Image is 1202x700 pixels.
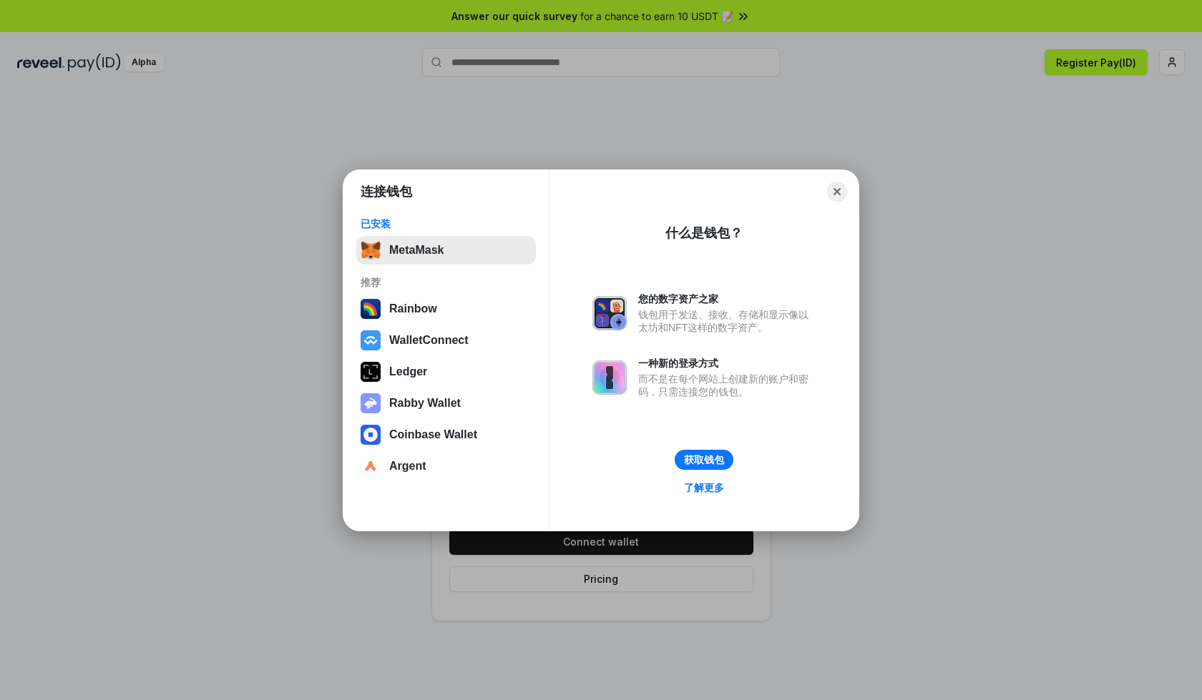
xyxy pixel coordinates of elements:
[361,362,381,382] img: svg+xml,%3Csvg%20xmlns%3D%22http%3A%2F%2Fwww.w3.org%2F2000%2Fsvg%22%20width%3D%2228%22%20height%3...
[356,452,536,480] button: Argent
[389,460,426,473] div: Argent
[361,299,381,319] img: svg+xml,%3Csvg%20width%3D%22120%22%20height%3D%22120%22%20viewBox%3D%220%200%20120%20120%22%20fil...
[592,296,627,330] img: svg+xml,%3Csvg%20xmlns%3D%22http%3A%2F%2Fwww.w3.org%2F2000%2Fsvg%22%20fill%3D%22none%22%20viewBox...
[389,244,444,257] div: MetaMask
[389,397,461,410] div: Rabby Wallet
[361,330,381,350] img: svg+xml,%3Csvg%20width%3D%2228%22%20height%3D%2228%22%20viewBox%3D%220%200%2028%2028%22%20fill%3D...
[361,183,412,200] h1: 连接钱包
[356,295,536,323] button: Rainbow
[389,334,469,347] div: WalletConnect
[638,357,816,370] div: 一种新的登录方式
[356,389,536,418] button: Rabby Wallet
[361,456,381,476] img: svg+xml,%3Csvg%20width%3D%2228%22%20height%3D%2228%22%20viewBox%3D%220%200%2028%2028%22%20fill%3D...
[592,360,627,395] img: svg+xml,%3Csvg%20xmlns%3D%22http%3A%2F%2Fwww.w3.org%2F2000%2Fsvg%22%20fill%3D%22none%22%20viewBox...
[638,308,816,334] div: 钱包用于发送、接收、存储和显示像以太坊和NFT这样的数字资产。
[638,373,816,398] div: 而不是在每个网站上创建新的账户和密码，只需连接您的钱包。
[684,481,724,494] div: 了解更多
[675,450,733,470] button: 获取钱包
[361,217,532,230] div: 已安装
[665,225,743,242] div: 什么是钱包？
[361,276,532,289] div: 推荐
[356,236,536,265] button: MetaMask
[361,425,381,445] img: svg+xml,%3Csvg%20width%3D%2228%22%20height%3D%2228%22%20viewBox%3D%220%200%2028%2028%22%20fill%3D...
[827,182,847,202] button: Close
[389,428,477,441] div: Coinbase Wallet
[356,326,536,355] button: WalletConnect
[356,358,536,386] button: Ledger
[675,478,733,497] a: 了解更多
[389,302,437,315] div: Rainbow
[356,420,536,449] button: Coinbase Wallet
[684,453,724,466] div: 获取钱包
[389,365,427,378] div: Ledger
[361,393,381,413] img: svg+xml,%3Csvg%20xmlns%3D%22http%3A%2F%2Fwww.w3.org%2F2000%2Fsvg%22%20fill%3D%22none%22%20viewBox...
[638,292,816,305] div: 您的数字资产之家
[361,240,381,260] img: svg+xml,%3Csvg%20fill%3D%22none%22%20height%3D%2233%22%20viewBox%3D%220%200%2035%2033%22%20width%...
